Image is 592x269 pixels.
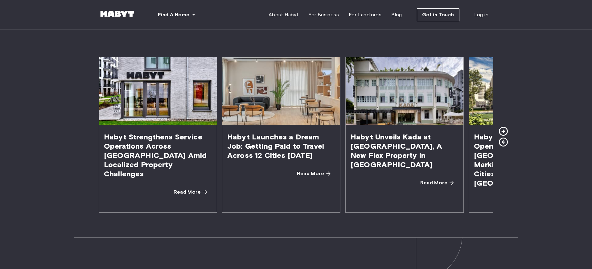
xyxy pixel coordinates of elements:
a: Read More [169,186,212,198]
span: For Landlords [349,11,381,18]
span: About Habyt [269,11,298,18]
span: Log in [474,11,488,18]
span: Habyt Strengthens Service Operations Across [GEOGRAPHIC_DATA] Amid Localized Property Challenges [99,125,217,186]
span: Habyt Expands with a New Opening in [GEOGRAPHIC_DATA], Marking Presence in 20 Cities Across [GEOG... [469,125,587,195]
span: Get in Touch [422,11,454,18]
a: Log in [469,9,493,21]
span: For Business [308,11,339,18]
button: Find A Home [153,9,200,21]
a: About Habyt [264,9,303,21]
span: Read More [174,188,201,196]
button: Get in Touch [417,8,459,21]
a: Blog [386,9,407,21]
span: Blog [391,11,402,18]
span: Habyt Launches a Dream Job: Getting Paid to Travel Across 12 Cities [DATE] [222,125,340,167]
a: Read More [415,177,458,189]
a: For Landlords [344,9,386,21]
span: Read More [420,179,447,187]
a: Read More [292,167,335,180]
span: Find A Home [158,11,189,18]
span: Habyt Unveils Kada at [GEOGRAPHIC_DATA], A New Flex Property in [GEOGRAPHIC_DATA] [346,125,463,177]
img: Habyt [99,11,136,17]
a: For Business [303,9,344,21]
span: Read More [297,170,324,177]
